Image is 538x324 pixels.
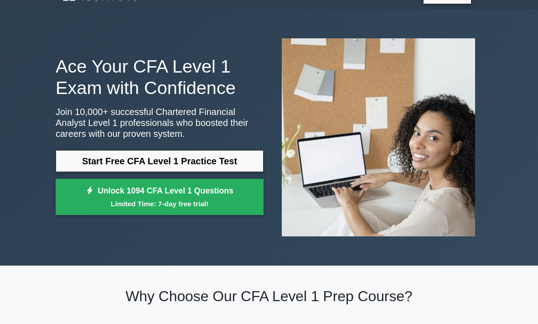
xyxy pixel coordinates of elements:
a: Unlock 1094 CFA Level 1 QuestionsLimited Time: 7-day free trial! [56,179,264,215]
h1: Ace Your CFA Level 1 Exam with Confidence [56,56,264,99]
a: Start Free CFA Level 1 Practice Test [56,150,264,172]
small: Limited Time: 7-day free trial! [67,199,252,209]
h2: Why Choose Our CFA Level 1 Prep Course? [56,287,482,305]
p: Join 10,000+ successful Chartered Financial Analyst Level 1 professionals who boosted their caree... [56,106,264,139]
